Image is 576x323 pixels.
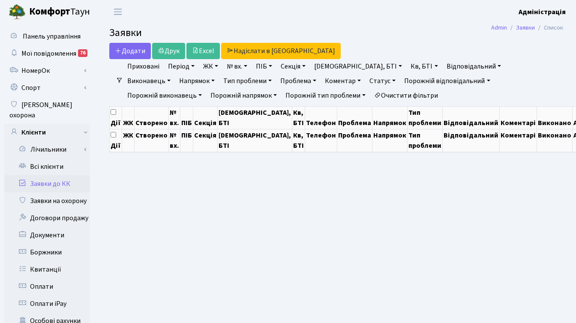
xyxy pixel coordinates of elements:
th: № вх. [169,129,180,152]
a: Адміністрація [519,7,566,17]
th: Коментарі [500,129,537,152]
th: Створено [135,129,169,152]
th: Коментарі [500,106,537,129]
a: Кв, БТІ [407,59,441,74]
a: Очистити фільтри [371,88,441,103]
th: Кв, БТІ [292,106,305,129]
th: Тип проблеми [408,129,443,152]
a: ЖК [200,59,222,74]
a: Документи [4,227,90,244]
th: Проблема [337,129,372,152]
span: Додати [115,46,145,56]
a: Додати [109,43,151,59]
a: Оплати [4,278,90,295]
a: Виконавець [124,74,174,88]
b: Комфорт [29,5,70,18]
a: Excel [186,43,220,59]
a: Мої повідомлення76 [4,45,90,62]
a: Період [165,59,198,74]
a: Порожній відповідальний [401,74,493,88]
a: Панель управління [4,28,90,45]
th: ЖК [122,106,135,129]
th: Секція [193,129,218,152]
span: Таун [29,5,90,19]
a: Заявки [516,23,535,32]
th: Створено [135,106,169,129]
a: Коментар [321,74,364,88]
a: Статус [366,74,399,88]
a: Напрямок [176,74,218,88]
a: Спорт [4,79,90,96]
th: Телефон [305,129,337,152]
th: Дії [110,129,122,152]
a: Відповідальний [443,59,504,74]
a: Порожній тип проблеми [282,88,369,103]
a: Друк [152,43,185,59]
th: ЖК [122,129,135,152]
a: Порожній напрямок [207,88,280,103]
a: Приховані [124,59,163,74]
th: ПІБ [180,106,193,129]
th: Виконано [537,106,573,129]
div: 76 [78,49,87,57]
th: [DEMOGRAPHIC_DATA], БТІ [218,106,292,129]
a: НомерОк [4,62,90,79]
a: Договори продажу [4,209,90,227]
a: [PERSON_NAME] охорона [4,96,90,124]
img: logo.png [9,3,26,21]
a: Заявки до КК [4,175,90,192]
a: Надіслати в [GEOGRAPHIC_DATA] [221,43,341,59]
a: Квитанції [4,261,90,278]
a: Клієнти [4,124,90,141]
span: Мої повідомлення [21,49,76,58]
a: Порожній виконавець [124,88,205,103]
th: Відповідальний [443,106,500,129]
a: Admin [491,23,507,32]
a: Всі клієнти [4,158,90,175]
a: Проблема [277,74,320,88]
th: Кв, БТІ [292,129,305,152]
a: ПІБ [252,59,276,74]
th: Проблема [337,106,372,129]
button: Переключити навігацію [107,5,129,19]
th: Тип проблеми [408,106,443,129]
a: Боржники [4,244,90,261]
a: Тип проблеми [220,74,275,88]
th: № вх. [169,106,180,129]
th: Напрямок [372,129,408,152]
a: Заявки на охорону [4,192,90,209]
li: Список [535,23,563,33]
a: Лічильники [10,141,90,158]
a: № вх. [223,59,251,74]
a: [DEMOGRAPHIC_DATA], БТІ [311,59,405,74]
a: Секція [277,59,309,74]
th: Секція [193,106,218,129]
th: Виконано [537,129,573,152]
span: Панель управління [23,32,81,41]
th: Дії [110,106,122,129]
th: [DEMOGRAPHIC_DATA], БТІ [218,129,292,152]
nav: breadcrumb [478,19,576,37]
th: Телефон [305,106,337,129]
th: Відповідальний [443,129,500,152]
span: Заявки [109,25,142,40]
a: Оплати iPay [4,295,90,312]
th: Напрямок [372,106,408,129]
th: ПІБ [180,129,193,152]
